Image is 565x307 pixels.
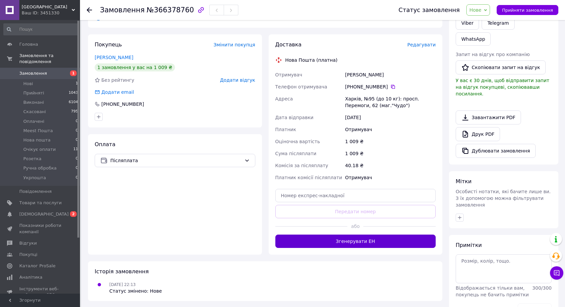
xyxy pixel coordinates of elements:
span: 6104 [69,99,78,105]
span: Платник [275,127,296,132]
span: Інструменти веб-майстра та SEO [19,286,62,298]
span: Виконані [23,99,44,105]
div: [PHONE_NUMBER] [101,101,145,107]
span: Прийняті [23,90,44,96]
span: Прийняти замовлення [502,8,553,13]
span: Особисті нотатки, які бачите лише ви. З їх допомогою можна фільтрувати замовлення [456,189,551,208]
span: 1 [70,70,77,76]
span: Розетка [23,156,41,162]
div: 1 замовлення у вас на 1 009 ₴ [95,63,175,71]
span: Відгуки [19,240,37,246]
span: 1 [76,81,78,87]
span: Meest Пошта [23,128,53,134]
span: 0 [76,118,78,124]
div: Харків, №95 (до 10 кг): просп. Перемоги, 62 (маг."Чудо") [344,93,437,111]
span: Аналітика [19,274,42,280]
span: Оціночна вартість [275,139,320,144]
span: Отримувач [275,72,302,77]
a: Telegram [482,16,514,30]
span: Відображається тільки вам, покупець не бачить примітки [456,285,529,297]
span: Примітки [456,242,482,248]
a: [PERSON_NAME] [95,55,133,60]
div: Отримувач [344,123,437,135]
span: Очікує оплати [23,146,56,152]
input: Номер експрес-накладної [275,189,436,202]
span: Сума післяплати [275,151,317,156]
div: [DATE] [344,111,437,123]
button: Дублювати замовлення [456,144,536,158]
span: Нова пошта [23,137,50,143]
span: 11 [73,146,78,152]
span: 0 [76,137,78,143]
span: Покупці [19,252,37,258]
span: Мітки [456,178,472,185]
span: Оплачені [23,118,44,124]
span: Покупець [95,41,122,48]
span: 2 [70,211,77,217]
button: Прийняти замовлення [497,5,558,15]
span: Каталог ProSale [19,263,55,269]
span: Нові [23,81,33,87]
span: У вас є 30 днів, щоб відправити запит на відгук покупцеві, скопіювавши посилання. [456,78,549,96]
a: Друк PDF [456,127,500,141]
span: Без рейтингу [101,77,134,83]
span: Нове [469,7,481,13]
a: Viber [456,16,479,30]
div: Додати email [101,89,135,95]
a: Завантажити PDF [456,110,521,124]
input: Пошук [3,23,79,35]
span: 300 / 300 [532,285,552,291]
button: Скопіювати запит на відгук [456,60,546,74]
span: Редагувати [407,42,436,47]
span: Комісія за післяплату [275,163,328,168]
span: Головна [19,41,38,47]
div: Статус замовлення [399,7,460,13]
div: 1 009 ₴ [344,135,437,147]
span: Платник комісії післяплати [275,175,342,180]
span: Післяплата [110,157,242,164]
span: або [347,223,363,230]
span: Товари та послуги [19,200,62,206]
span: Адреса [275,96,293,101]
button: Згенерувати ЕН [275,235,436,248]
div: [PHONE_NUMBER] [345,83,436,90]
div: [PERSON_NAME] [344,69,437,81]
div: Отримувач [344,172,437,184]
span: Телефон отримувача [275,84,327,89]
span: Історія замовлення [95,268,149,275]
span: Замовлення та повідомлення [19,53,80,65]
div: 40.18 ₴ [344,160,437,172]
span: DEVON [22,4,72,10]
span: 0 [76,175,78,181]
div: Ваш ID: 3451330 [22,10,80,16]
span: №366378760 [147,6,194,14]
span: Скасовані [23,109,46,115]
span: Додати відгук [220,77,255,83]
span: Доставка [275,41,302,48]
span: Запит на відгук про компанію [456,52,530,57]
a: WhatsApp [456,32,491,46]
span: Оплата [95,141,115,147]
span: 0 [76,165,78,171]
span: 795 [71,109,78,115]
button: Чат з покупцем [550,266,563,280]
span: Замовлення [100,6,145,14]
span: 1043 [69,90,78,96]
span: Дата відправки [275,115,314,120]
span: Замовлення [19,70,47,76]
span: Змінити покупця [214,42,255,47]
span: Ручна обробка [23,165,57,171]
div: Нова Пошта (платна) [284,57,339,63]
div: Повернутися назад [87,7,92,13]
span: 0 [76,128,78,134]
span: 0 [76,156,78,162]
div: Статус змінено: Нове [109,288,162,294]
span: [DATE] 22:13 [109,282,136,287]
span: [DEMOGRAPHIC_DATA] [19,211,69,217]
div: Додати email [94,89,135,95]
span: Повідомлення [19,189,52,195]
span: Укрпошта [23,175,46,181]
span: Показники роботи компанії [19,223,62,235]
div: 1 009 ₴ [344,147,437,160]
